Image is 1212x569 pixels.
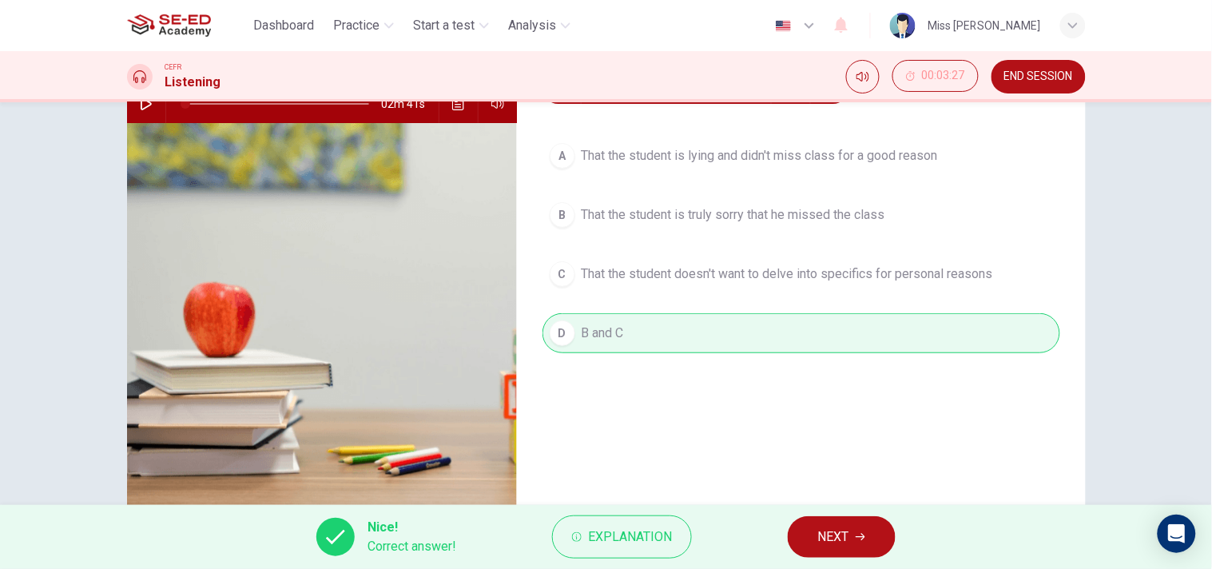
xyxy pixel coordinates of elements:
[413,16,475,35] span: Start a test
[1004,70,1073,83] span: END SESSION
[1158,515,1196,553] div: Open Intercom Messenger
[991,60,1086,94] button: END SESSION
[253,16,314,35] span: Dashboard
[846,60,880,94] div: Mute
[508,16,556,35] span: Analysis
[368,537,456,556] span: Correct answer!
[788,516,896,558] button: NEXT
[890,13,916,38] img: Profile picture
[892,60,979,92] button: 00:03:27
[382,85,439,123] span: 02m 41s
[127,10,248,42] a: SE-ED Academy logo
[165,73,221,92] h1: Listening
[922,70,965,82] span: 00:03:27
[502,11,577,40] button: Analysis
[773,20,793,32] img: en
[818,526,849,548] span: NEXT
[928,16,1041,35] div: Miss [PERSON_NAME]
[165,62,182,73] span: CEFR
[588,526,672,548] span: Explanation
[127,10,211,42] img: SE-ED Academy logo
[446,85,471,123] button: Click to see the audio transcription
[327,11,400,40] button: Practice
[892,60,979,94] div: Hide
[127,123,517,512] img: Listen to this clip about Missing Workshops before answering the questions:
[407,11,495,40] button: Start a test
[247,11,320,40] button: Dashboard
[333,16,379,35] span: Practice
[552,515,692,559] button: Explanation
[368,518,456,537] span: Nice!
